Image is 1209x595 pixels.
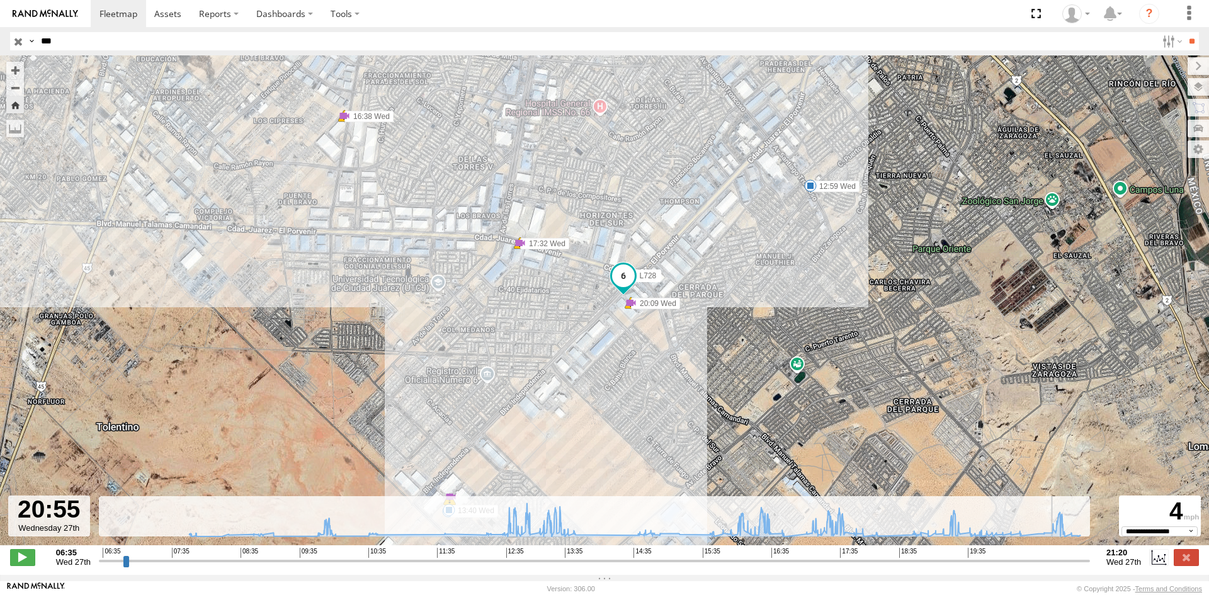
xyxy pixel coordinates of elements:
span: 06:35 [103,548,120,558]
button: Zoom Home [6,96,24,113]
i: ? [1139,4,1159,24]
span: L728 [640,271,657,280]
span: 13:35 [565,548,582,558]
span: 14:35 [633,548,651,558]
strong: 21:20 [1106,548,1141,557]
label: Close [1174,549,1199,565]
div: Version: 306.00 [547,585,595,592]
span: 12:35 [506,548,524,558]
img: rand-logo.svg [13,9,78,18]
div: 4 [1121,497,1199,526]
button: Zoom out [6,79,24,96]
span: 08:35 [241,548,258,558]
span: 16:35 [771,548,789,558]
label: Measure [6,120,24,137]
label: Search Filter Options [1157,32,1184,50]
span: 18:35 [899,548,917,558]
label: 16:38 Wed [344,111,394,122]
span: 10:35 [368,548,386,558]
label: 20:09 Wed [631,298,680,309]
span: 15:35 [703,548,720,558]
span: 09:35 [300,548,317,558]
span: 17:35 [840,548,858,558]
a: Visit our Website [7,582,65,595]
label: 12:59 Wed [810,181,860,192]
a: Terms and Conditions [1135,585,1202,592]
span: Wed 27th Aug 2025 [1106,557,1141,567]
span: 19:35 [968,548,985,558]
label: Search Query [26,32,37,50]
div: Roberto Garcia [1058,4,1094,23]
button: Zoom in [6,62,24,79]
strong: 06:35 [56,548,91,557]
span: 11:35 [437,548,455,558]
div: 18 [443,493,456,506]
div: © Copyright 2025 - [1077,585,1202,592]
label: Map Settings [1188,140,1209,158]
span: Wed 27th Aug 2025 [56,557,91,567]
div: 20 [445,490,457,503]
span: 07:35 [172,548,190,558]
label: Play/Stop [10,549,35,565]
label: 17:32 Wed [520,238,569,249]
